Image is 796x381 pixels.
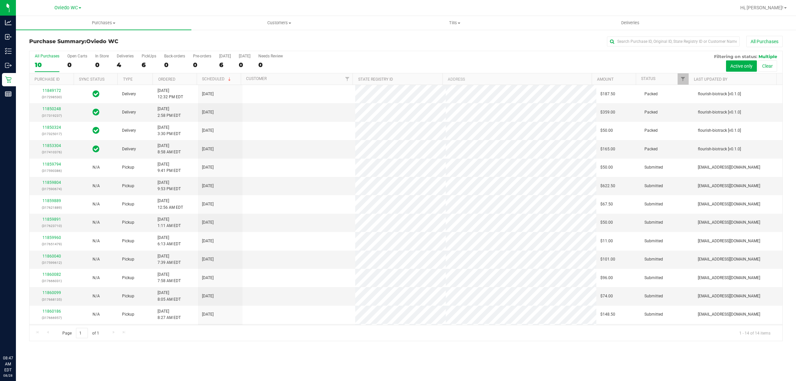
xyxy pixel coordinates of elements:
span: Pickup [122,275,134,281]
span: Submitted [644,201,663,207]
span: flourish-biotrack [v0.1.0] [698,91,741,97]
a: Scheduled [202,77,232,81]
div: 0 [95,61,109,69]
span: [DATE] 8:58 AM EDT [158,143,181,155]
span: Submitted [644,219,663,226]
span: Delivery [122,146,136,152]
a: Last Updated By [694,77,727,82]
p: (317590386) [33,168,70,174]
span: Submitted [644,311,663,318]
span: In Sync [93,126,99,135]
span: Purchases [16,20,191,26]
a: State Registry ID [358,77,393,82]
span: Deliveries [612,20,648,26]
span: [DATE] [202,275,214,281]
button: Clear [758,60,777,72]
span: In Sync [93,108,99,117]
span: Pickup [122,219,134,226]
span: [DATE] [202,91,214,97]
a: 11859794 [42,162,61,167]
span: Submitted [644,164,663,171]
span: $74.00 [600,293,613,299]
inline-svg: Outbound [5,62,12,69]
span: Not Applicable [93,257,100,262]
span: Submitted [644,238,663,244]
p: (317319237) [33,113,70,119]
div: 0 [239,61,250,69]
span: [DATE] [202,219,214,226]
span: Delivery [122,91,136,97]
div: 0 [67,61,87,69]
div: Needs Review [258,54,283,58]
button: N/A [93,238,100,244]
p: (317668135) [33,296,70,303]
a: Customer [246,76,267,81]
inline-svg: Retail [5,76,12,83]
div: [DATE] [239,54,250,58]
input: Search Purchase ID, Original ID, State Registry ID or Customer Name... [607,37,740,46]
p: (317666031) [33,278,70,284]
a: 11859960 [42,235,61,240]
span: [DATE] [202,238,214,244]
inline-svg: Inventory [5,48,12,54]
div: All Purchases [35,54,59,58]
span: [DATE] 2:58 PM EDT [158,106,181,118]
a: Sync Status [79,77,104,82]
span: Pickup [122,256,134,263]
iframe: Resource center [7,328,27,348]
p: (317651479) [33,241,70,247]
a: Purchases [16,16,191,30]
a: 11859891 [42,217,61,222]
a: 11860040 [42,254,61,259]
a: Deliveries [543,16,718,30]
a: Filter [342,73,353,85]
p: (317621889) [33,204,70,211]
a: 11859889 [42,198,61,203]
span: $165.00 [600,146,615,152]
span: $67.50 [600,201,613,207]
span: flourish-biotrack [v0.1.0] [698,127,741,134]
a: 11850248 [42,107,61,111]
a: Type [123,77,133,82]
span: $148.50 [600,311,615,318]
button: N/A [93,293,100,299]
span: Not Applicable [93,275,100,280]
div: PickUps [142,54,156,58]
div: In Store [95,54,109,58]
span: [DATE] 9:41 PM EDT [158,161,181,174]
span: $50.00 [600,219,613,226]
button: N/A [93,256,100,263]
button: N/A [93,183,100,189]
span: Submitted [644,183,663,189]
span: Pickup [122,293,134,299]
button: N/A [93,201,100,207]
span: Not Applicable [93,294,100,298]
span: [DATE] 6:13 AM EDT [158,235,181,247]
span: Pickup [122,183,134,189]
span: Not Applicable [93,202,100,206]
span: flourish-biotrack [v0.1.0] [698,146,741,152]
span: [EMAIL_ADDRESS][DOMAIN_NAME] [698,256,760,263]
div: Pre-orders [193,54,211,58]
span: Pickup [122,201,134,207]
input: 1 [76,328,88,338]
span: $101.00 [600,256,615,263]
a: Purchase ID [34,77,60,82]
span: Packed [644,146,658,152]
a: 11860099 [42,290,61,295]
inline-svg: Inbound [5,34,12,40]
span: Submitted [644,256,663,263]
p: (317623710) [33,223,70,229]
span: [DATE] [202,183,214,189]
span: [EMAIL_ADDRESS][DOMAIN_NAME] [698,183,760,189]
span: Pickup [122,164,134,171]
div: 0 [164,61,185,69]
span: Pickup [122,238,134,244]
span: [DATE] [202,146,214,152]
a: 11860082 [42,272,61,277]
th: Address [442,73,592,85]
div: [DATE] [219,54,231,58]
a: Status [641,76,655,81]
p: (317666957) [33,315,70,321]
span: $50.00 [600,127,613,134]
